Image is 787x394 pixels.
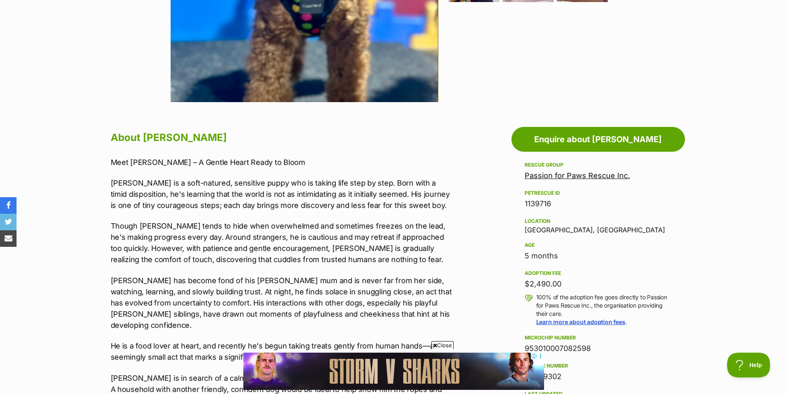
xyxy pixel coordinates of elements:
[536,293,672,326] p: 100% of the adoption fee goes directly to Passion for Paws Rescue Inc., the organisation providin...
[525,242,672,248] div: Age
[111,220,452,265] p: Though [PERSON_NAME] tends to hide when overwhelmed and sometimes freezes on the lead, he's makin...
[243,353,544,390] iframe: Advertisement
[525,371,672,382] div: RE239302
[525,363,672,369] div: Source number
[111,129,452,147] h2: About [PERSON_NAME]
[525,334,672,341] div: Microchip number
[727,353,770,377] iframe: Help Scout Beacon - Open
[525,216,672,234] div: [GEOGRAPHIC_DATA], [GEOGRAPHIC_DATA]
[525,250,672,262] div: 5 months
[111,275,452,331] p: [PERSON_NAME] has become fond of his [PERSON_NAME] mum and is never far from her side, watching, ...
[525,171,630,180] a: Passion for Paws Rescue Inc.
[111,340,452,363] p: He is a food lover at heart, and recently he's begun taking treats gently from human hands—a seem...
[111,177,452,211] p: [PERSON_NAME] is a soft-natured, sensitive puppy who is taking life step by step. Born with a tim...
[511,127,685,152] a: Enquire about [PERSON_NAME]
[525,343,672,354] div: 953010007082598
[431,341,454,349] span: Close
[525,190,672,196] div: PetRescue ID
[525,270,672,277] div: Adoption fee
[525,278,672,290] div: $2,490.00
[525,218,672,224] div: Location
[111,157,452,168] p: Meet [PERSON_NAME] – A Gentle Heart Ready to Bloom
[525,162,672,168] div: Rescue group
[525,198,672,210] div: 1139716
[536,318,625,325] a: Learn more about adoption fees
